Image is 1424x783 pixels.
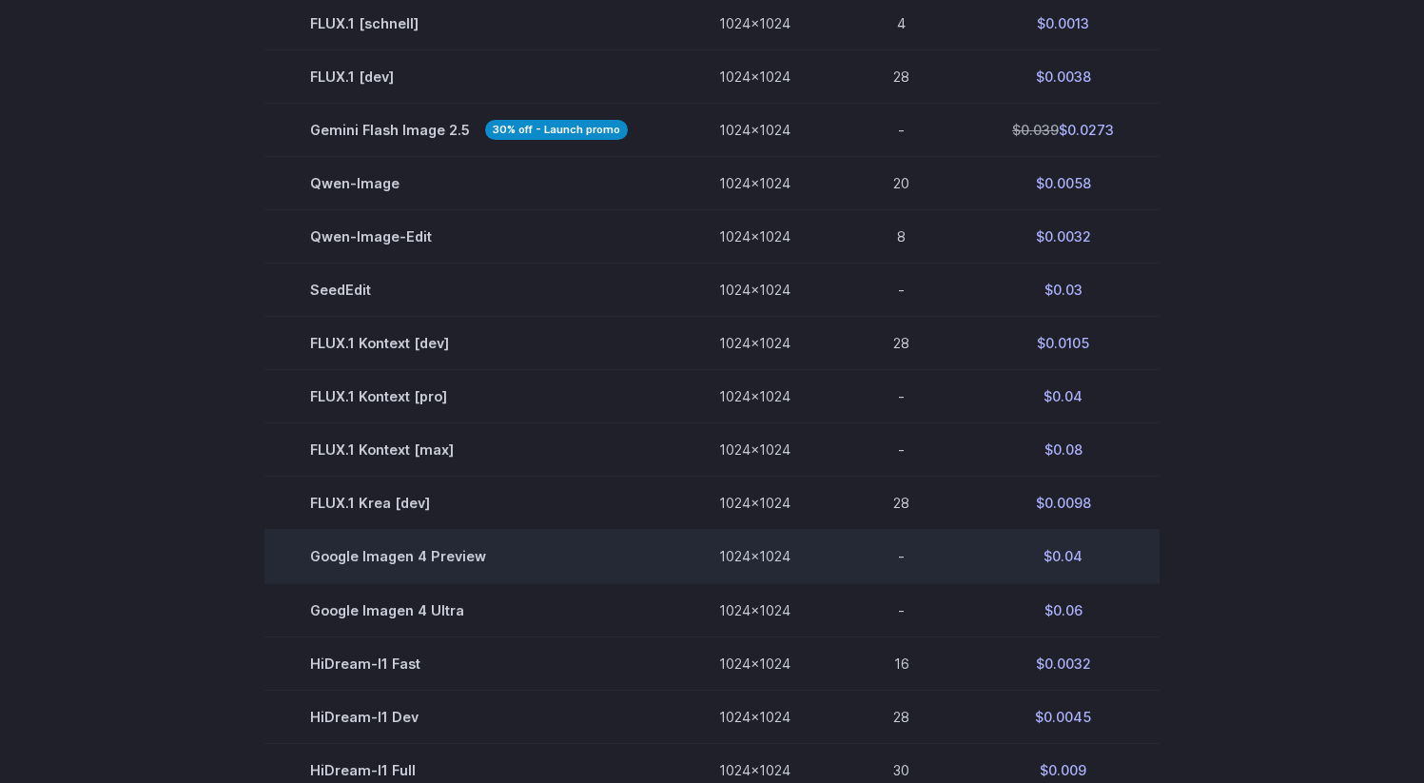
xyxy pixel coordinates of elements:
td: 1024x1024 [673,583,836,636]
td: $0.03 [966,264,1160,317]
td: 1024x1024 [673,423,836,477]
td: 28 [836,477,966,530]
td: $0.0045 [966,690,1160,743]
td: 1024x1024 [673,477,836,530]
td: - [836,370,966,423]
td: $0.0032 [966,636,1160,690]
td: Qwen-Image-Edit [264,210,673,264]
td: 28 [836,50,966,104]
td: $0.0038 [966,50,1160,104]
td: - [836,530,966,583]
td: FLUX.1 Kontext [pro] [264,370,673,423]
td: 1024x1024 [673,530,836,583]
td: HiDream-I1 Fast [264,636,673,690]
td: $0.0032 [966,210,1160,264]
td: 28 [836,317,966,370]
td: $0.0273 [966,104,1160,157]
td: 16 [836,636,966,690]
td: $0.04 [966,530,1160,583]
strong: 30% off - Launch promo [485,120,628,140]
s: $0.039 [1012,122,1059,138]
td: 1024x1024 [673,264,836,317]
td: FLUX.1 Krea [dev] [264,477,673,530]
td: $0.0098 [966,477,1160,530]
td: 1024x1024 [673,104,836,157]
td: $0.04 [966,370,1160,423]
td: 1024x1024 [673,210,836,264]
td: 8 [836,210,966,264]
td: Google Imagen 4 Preview [264,530,673,583]
td: 1024x1024 [673,317,836,370]
td: Qwen-Image [264,157,673,210]
td: 1024x1024 [673,690,836,743]
td: 1024x1024 [673,50,836,104]
td: SeedEdit [264,264,673,317]
td: FLUX.1 Kontext [dev] [264,317,673,370]
td: FLUX.1 [dev] [264,50,673,104]
td: - [836,104,966,157]
td: 1024x1024 [673,636,836,690]
td: 20 [836,157,966,210]
td: HiDream-I1 Dev [264,690,673,743]
td: $0.0105 [966,317,1160,370]
span: Gemini Flash Image 2.5 [310,119,628,141]
td: - [836,423,966,477]
td: 1024x1024 [673,370,836,423]
td: - [836,583,966,636]
td: $0.06 [966,583,1160,636]
td: FLUX.1 Kontext [max] [264,423,673,477]
td: Google Imagen 4 Ultra [264,583,673,636]
td: 1024x1024 [673,157,836,210]
td: - [836,264,966,317]
td: $0.0058 [966,157,1160,210]
td: $0.08 [966,423,1160,477]
td: 28 [836,690,966,743]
